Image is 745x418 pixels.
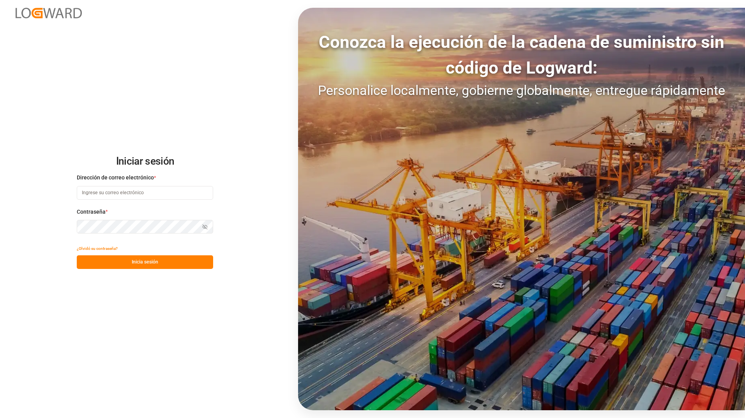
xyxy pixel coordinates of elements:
button: Inicia sesión [77,255,213,269]
span: Contraseña [77,208,106,216]
img: Logward_new_orange.png [16,8,82,18]
span: Dirección de correo electrónico [77,174,154,182]
button: ¿Olvidó su contraseña? [77,242,118,255]
div: Conozca la ejecución de la cadena de suministro sin código de Logward: [298,29,745,81]
input: Ingrese su correo electrónico [77,186,213,200]
h2: Iniciar sesión [77,149,213,174]
div: Personalice localmente, gobierne globalmente, entregue rápidamente [298,81,745,100]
